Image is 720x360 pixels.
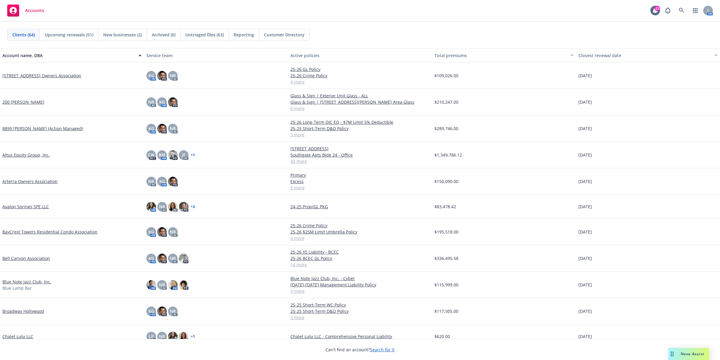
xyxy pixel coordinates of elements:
[290,172,430,178] a: Primary
[157,71,167,81] img: photo
[290,178,430,185] a: Excess
[2,125,83,132] a: 8899 [PERSON_NAME] (Action Managed)
[578,282,592,288] span: [DATE]
[578,52,711,59] div: Closest renewal date
[290,255,430,261] a: 25-26 BCEC GL Policy
[290,119,430,125] a: 25-26 Long-Term DIC EQ - $7M Limit 5% Deductible
[290,203,430,210] a: 24-25 Prop/GL PKG
[159,333,165,340] span: NR
[681,351,704,356] span: Nova Assist
[157,254,167,263] img: photo
[168,97,178,107] img: photo
[434,203,456,210] span: $83,478.42
[148,255,154,261] span: KG
[689,5,701,17] a: Switch app
[168,202,178,212] img: photo
[434,125,458,132] span: $289,746.00
[290,66,430,72] a: 25-26 GL Policy
[290,235,430,241] a: 4 more
[45,32,93,38] span: Upcoming renewals (51)
[434,52,567,59] div: Total premiums
[2,229,97,235] a: BayCrest Towers Residential Condo Association
[168,332,178,341] img: photo
[290,261,430,268] a: 14 more
[290,158,430,164] a: 43 more
[290,93,430,99] a: Glass & Sign | Exterior Unit Glass - ALL
[290,314,430,321] a: 3 more
[290,145,430,152] a: [STREET_ADDRESS]
[578,152,592,158] span: [DATE]
[2,52,135,59] div: Account name, DBA
[179,202,188,212] img: photo
[290,275,430,282] a: Blue Note Jazz Club, Inc. - Cyber
[170,229,176,235] span: NR
[288,48,432,63] button: Active policies
[578,255,592,261] span: [DATE]
[148,152,154,158] span: CW
[5,2,46,19] a: Accounts
[2,285,32,291] span: Blue Lamp Bar
[290,222,430,229] a: 25-26 Crime Policy
[159,178,165,185] span: KG
[191,153,195,157] a: + 1
[578,308,592,314] span: [DATE]
[148,125,154,132] span: KG
[191,205,195,209] a: + 2
[290,308,430,314] a: 25-25 Short-Term D&O Policy
[434,152,462,158] span: $1,349,786.12
[146,280,156,290] img: photo
[234,32,254,38] span: Reporting
[148,308,154,314] span: KG
[578,333,592,340] span: [DATE]
[2,255,50,261] a: Bell Canyon Association
[25,8,44,13] span: Accounts
[576,48,720,63] button: Closest renewal date
[159,99,165,105] span: KG
[434,255,458,261] span: $336,495.58
[578,229,592,235] span: [DATE]
[170,72,176,79] span: NR
[179,280,188,290] img: photo
[2,279,51,285] a: Blue Note Jazz Club, Inc.
[2,333,33,340] a: Chalet Lulu LLC
[144,48,288,63] button: Service team
[168,177,178,186] img: photo
[578,99,592,105] span: [DATE]
[290,333,430,340] a: Chalet Lulu LLC - Comprehensive Personal Liability
[2,72,81,79] a: [STREET_ADDRESS] Owners Association
[662,5,674,17] a: Report a Bug
[170,125,176,132] span: NR
[168,150,178,160] img: photo
[157,124,167,133] img: photo
[191,335,195,338] a: + 1
[2,152,50,158] a: Altus Equity Group, Inc.
[149,333,154,340] span: LP
[290,125,430,132] a: 25-25 Short-Term D&O Policy
[432,48,576,63] button: Total premiums
[182,152,185,158] span: JF
[578,72,592,79] span: [DATE]
[179,254,188,263] img: photo
[152,32,175,38] span: Archived (0)
[434,99,458,105] span: $210,247.00
[676,5,688,17] a: Search
[434,333,450,340] span: $620.00
[2,99,44,105] a: 200 [PERSON_NAME]
[2,308,44,314] a: Broadway Hollywood
[2,178,58,185] a: Arterra Owners Association
[578,178,592,185] span: [DATE]
[434,72,458,79] span: $109,026.00
[290,249,430,255] a: 25-26 XS Liability - BCEC
[325,346,394,353] span: Can't find an account?
[157,227,167,237] img: photo
[170,308,176,314] span: NR
[148,72,154,79] span: KG
[2,203,49,210] a: Avalon Springs SPE LLC
[578,125,592,132] span: [DATE]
